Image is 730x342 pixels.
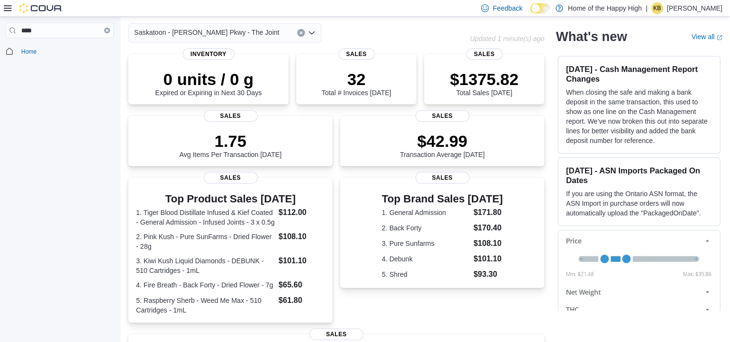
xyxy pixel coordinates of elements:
[6,40,114,83] nav: Complex example
[155,70,262,97] div: Expired or Expiring in Next 30 Days
[278,255,325,267] dd: $101.10
[382,254,469,264] dt: 4. Debunk
[493,3,522,13] span: Feedback
[183,48,234,60] span: Inventory
[338,48,374,60] span: Sales
[19,3,63,13] img: Cova
[470,35,544,43] p: Updated 1 minute(s) ago
[136,296,275,315] dt: 5. Raspberry Sherb - Weed Me Max - 510 Cartridges - 1mL
[716,35,722,41] svg: External link
[473,238,503,249] dd: $108.10
[308,29,316,37] button: Open list of options
[278,295,325,306] dd: $61.80
[667,2,722,14] p: [PERSON_NAME]
[179,131,282,158] div: Avg Items Per Transaction [DATE]
[646,2,647,14] p: |
[309,328,363,340] span: Sales
[653,2,661,14] span: KB
[17,45,114,57] span: Home
[321,70,391,89] p: 32
[568,2,642,14] p: Home of the Happy High
[473,222,503,234] dd: $170.40
[382,208,469,217] dt: 1. General Admission
[278,207,325,218] dd: $112.00
[473,207,503,218] dd: $171.80
[566,87,712,145] p: When closing the safe and making a bank deposit in the same transaction, this used to show as one...
[473,269,503,280] dd: $93.30
[204,172,258,184] span: Sales
[136,280,275,290] dt: 4. Fire Breath - Back Forty - Dried Flower - 7g
[155,70,262,89] p: 0 units / 0 g
[415,172,469,184] span: Sales
[179,131,282,151] p: 1.75
[382,223,469,233] dt: 2. Back Forty
[566,64,712,84] h3: [DATE] - Cash Management Report Changes
[415,110,469,122] span: Sales
[400,131,485,151] p: $42.99
[136,208,275,227] dt: 1. Tiger Blood Distillate Infused & Kief Coated - General Admission - Infused Joints - 3 x 0.5g
[530,3,551,14] input: Dark Mode
[134,27,279,38] span: Saskatoon - [PERSON_NAME] Pkwy - The Joint
[17,46,41,57] a: Home
[473,253,503,265] dd: $101.10
[21,48,37,56] span: Home
[382,270,469,279] dt: 5. Shred
[278,231,325,242] dd: $108.10
[297,29,305,37] button: Clear input
[321,70,391,97] div: Total # Invoices [DATE]
[566,189,712,218] p: If you are using the Ontario ASN format, the ASN Import in purchase orders will now automatically...
[136,256,275,275] dt: 3. Kiwi Kush Liquid Diamonds - DEBUNK - 510 Cartridges - 1mL
[651,2,663,14] div: Kelsey Bettcher
[382,193,503,205] h3: Top Brand Sales [DATE]
[204,110,258,122] span: Sales
[278,279,325,291] dd: $65.60
[104,28,110,33] button: Clear input
[400,131,485,158] div: Transaction Average [DATE]
[556,29,627,44] h2: What's new
[382,239,469,248] dt: 3. Pure Sunfarms
[2,44,118,58] button: Home
[566,166,712,185] h3: [DATE] - ASN Imports Packaged On Dates
[136,193,325,205] h3: Top Product Sales [DATE]
[691,33,722,41] a: View allExternal link
[466,48,502,60] span: Sales
[450,70,519,89] p: $1375.82
[136,232,275,251] dt: 2. Pink Kush - Pure SunFarms - Dried Flower - 28g
[450,70,519,97] div: Total Sales [DATE]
